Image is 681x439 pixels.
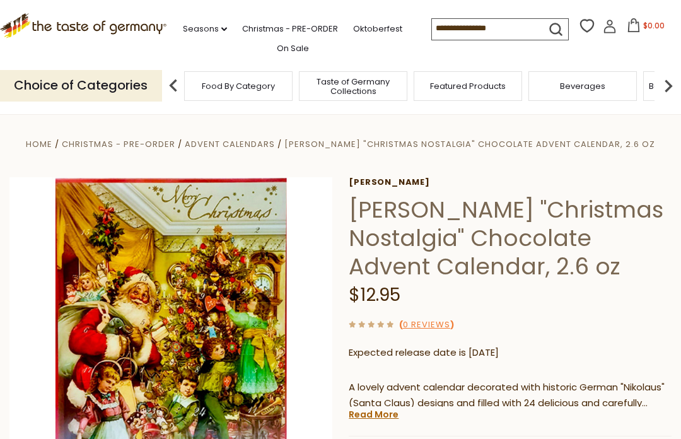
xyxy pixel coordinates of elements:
a: 0 Reviews [403,319,450,332]
a: Advent Calendars [185,138,275,150]
span: $0.00 [643,20,665,31]
a: On Sale [277,42,309,56]
a: Read More [349,408,399,421]
a: [PERSON_NAME] "Christmas Nostalgia" Chocolate Advent Calendar, 2.6 oz [284,138,655,150]
a: Seasons [183,22,227,36]
img: next arrow [656,73,681,98]
button: $0.00 [619,18,673,37]
a: Featured Products [430,81,506,91]
p: Expected release date is [DATE] [349,345,672,361]
a: Taste of Germany Collections [303,77,404,96]
span: ( ) [399,319,454,331]
img: previous arrow [161,73,186,98]
a: Christmas - PRE-ORDER [242,22,338,36]
span: $12.95 [349,283,400,307]
a: Christmas - PRE-ORDER [62,138,175,150]
p: A lovely advent calendar decorated with historic German "Nikolaus" (Santa Claus) designs and fill... [349,380,672,411]
a: Beverages [560,81,605,91]
a: Home [26,138,52,150]
a: Oktoberfest [353,22,402,36]
a: [PERSON_NAME] [349,177,672,187]
a: Food By Category [202,81,275,91]
h1: [PERSON_NAME] "Christmas Nostalgia" Chocolate Advent Calendar, 2.6 oz [349,196,672,281]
